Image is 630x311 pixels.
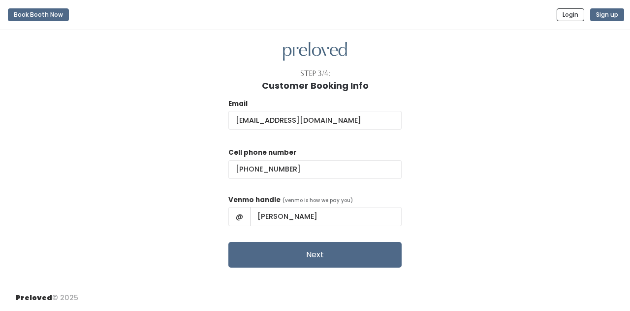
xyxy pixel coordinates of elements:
[590,8,624,21] button: Sign up
[557,8,584,21] button: Login
[283,197,353,204] span: (venmo is how we pay you)
[16,293,52,303] span: Preloved
[8,8,69,21] button: Book Booth Now
[228,242,402,268] button: Next
[228,207,251,226] span: @
[262,81,369,91] h1: Customer Booking Info
[300,69,330,79] div: Step 3/4:
[228,148,296,158] label: Cell phone number
[228,195,281,205] label: Venmo handle
[228,160,402,179] input: (___) ___-____
[283,42,347,61] img: preloved logo
[8,4,69,26] a: Book Booth Now
[228,99,248,109] label: Email
[228,111,402,130] input: @ .
[16,285,78,303] div: © 2025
